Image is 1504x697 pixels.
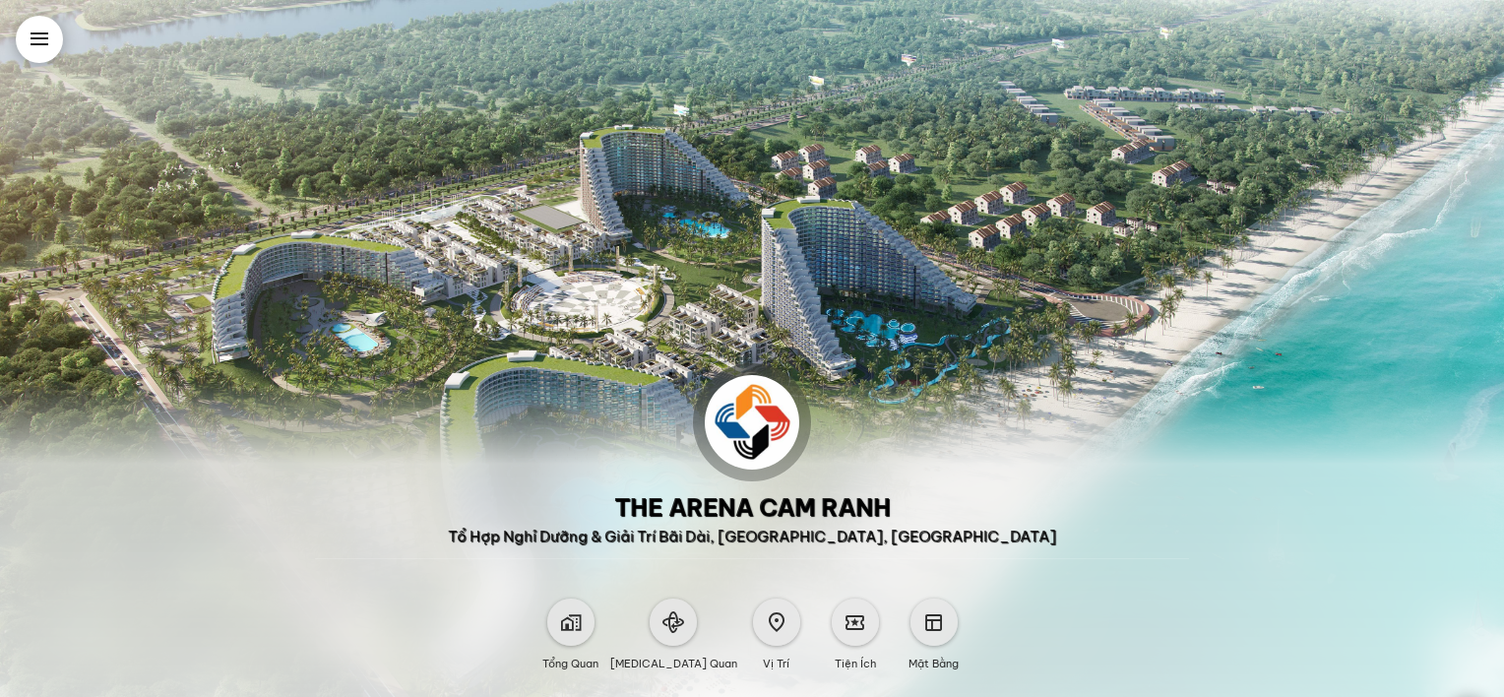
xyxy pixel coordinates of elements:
[542,646,598,673] div: Tổng quan
[448,527,1056,546] div: Tổ Hợp Nghỉ Dưỡng & Giải Trí Bãi Dài, [GEOGRAPHIC_DATA], [GEOGRAPHIC_DATA]
[614,493,891,521] div: The Arena Cam Ranh
[909,646,959,673] div: Mặt bằng
[763,646,789,673] div: Vị trí
[705,375,799,470] img: logo arena.jpg
[610,646,737,673] div: [MEDICAL_DATA] quan
[835,646,876,673] div: Tiện ích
